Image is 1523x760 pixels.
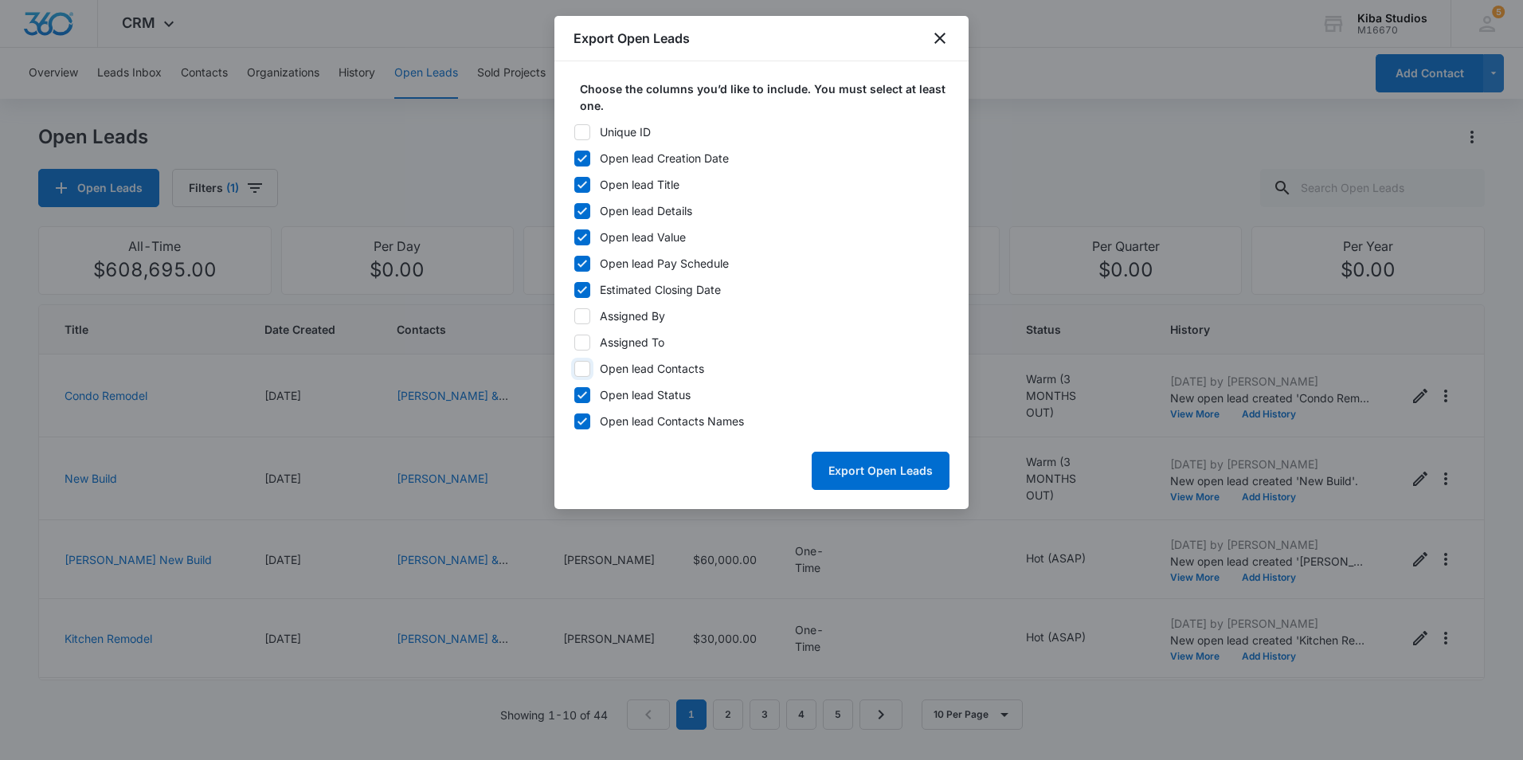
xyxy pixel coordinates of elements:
div: Open lead Pay Schedule [600,255,729,272]
label: Choose the columns you’d like to include. You must select at least one. [580,80,956,114]
button: Export Open Leads [812,452,949,490]
div: Unique ID [600,123,651,140]
button: close [930,29,949,48]
div: Open lead Title [600,176,679,193]
div: Assigned By [600,308,665,324]
h1: Export Open Leads [574,29,690,48]
div: Open lead Contacts [600,360,704,377]
div: Open lead Value [600,229,686,245]
div: Open lead Contacts Names [600,413,744,429]
div: Open lead Status [600,386,691,403]
div: Open lead Details [600,202,692,219]
div: Estimated Closing Date [600,281,721,298]
div: Assigned To [600,334,664,351]
div: Open lead Creation Date [600,150,729,166]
